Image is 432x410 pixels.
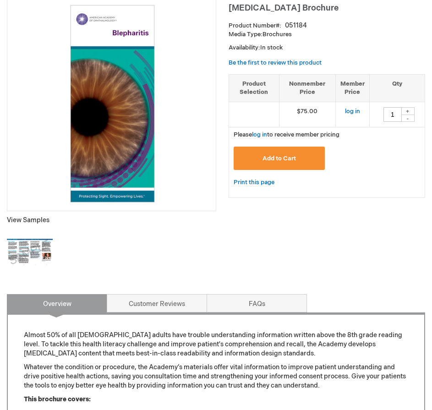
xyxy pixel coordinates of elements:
[229,31,262,38] strong: Media Type:
[369,74,425,102] th: Qty
[383,107,402,122] input: Qty
[24,363,408,390] p: Whatever the condition or procedure, the Academy’s materials offer vital information to improve p...
[7,294,107,312] a: Overview
[12,4,211,203] img: Blepharitis Brochure
[207,294,307,312] a: FAQs
[7,216,216,225] p: View Samples
[285,21,307,30] div: 051184
[260,44,283,51] span: In stock
[279,102,335,127] td: $75.00
[24,395,91,403] strong: This brochure covers:
[401,115,415,122] div: -
[234,177,274,188] a: Print this page
[279,74,335,102] th: Nonmember Price
[401,107,415,115] div: +
[335,74,369,102] th: Member Price
[234,147,325,170] button: Add to Cart
[252,131,267,138] a: log in
[229,59,322,66] a: Be the first to review this product
[107,294,207,312] a: Customer Reviews
[229,30,425,39] p: Brochures
[234,131,339,138] span: Please to receive member pricing
[345,108,360,115] a: log in
[24,331,408,358] p: Almost 50% of all [DEMOGRAPHIC_DATA] adults have trouble understanding information written above ...
[229,3,339,13] span: [MEDICAL_DATA] Brochure
[229,74,279,102] th: Product Selection
[7,230,53,275] img: Click to view
[229,44,425,52] p: Availability:
[229,22,281,29] strong: Product Number
[262,155,296,162] span: Add to Cart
